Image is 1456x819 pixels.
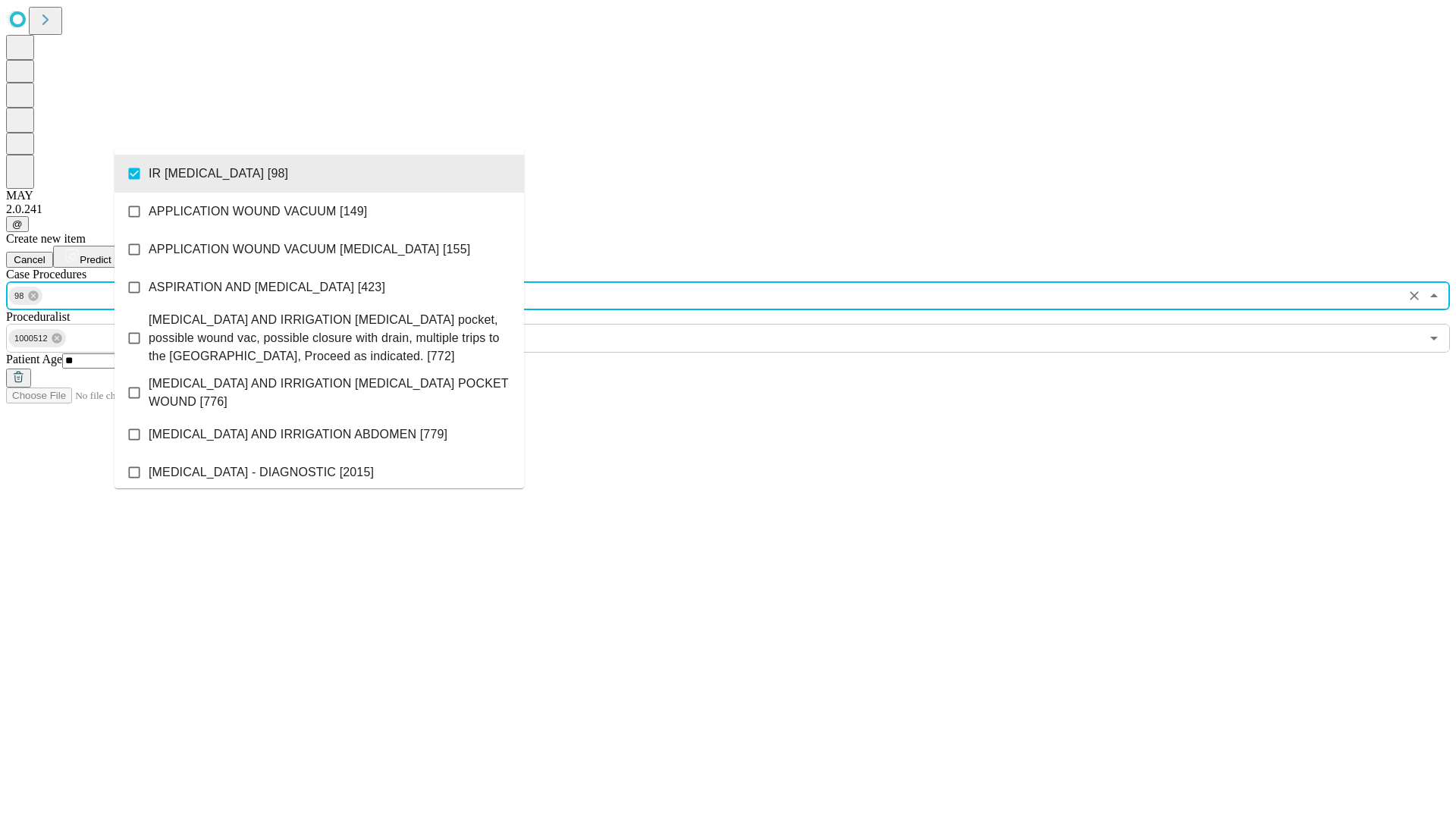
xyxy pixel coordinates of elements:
[6,353,62,366] span: Patient Age
[6,189,1450,202] div: MAY
[6,252,53,268] button: Cancel
[1423,328,1445,349] button: Open
[149,165,288,183] span: IR [MEDICAL_DATA] [98]
[14,254,45,265] span: Cancel
[8,330,54,347] span: 1000512
[149,463,374,482] span: [MEDICAL_DATA] - DIAGNOSTIC [2015]
[80,254,111,265] span: Predict
[6,310,70,323] span: Proceduralist
[6,268,86,281] span: Scheduled Procedure
[6,202,1450,216] div: 2.0.241
[8,329,66,347] div: 1000512
[6,232,86,245] span: Create new item
[53,246,123,268] button: Predict
[12,218,23,230] span: @
[149,278,385,297] span: ASPIRATION AND [MEDICAL_DATA] [423]
[6,216,29,232] button: @
[149,202,367,221] span: APPLICATION WOUND VACUUM [149]
[149,425,447,444] span: [MEDICAL_DATA] AND IRRIGATION ABDOMEN [779]
[1423,285,1445,306] button: Close
[149,311,512,366] span: [MEDICAL_DATA] AND IRRIGATION [MEDICAL_DATA] pocket, possible wound vac, possible closure with dr...
[8,287,30,305] span: 98
[1404,285,1425,306] button: Clear
[149,240,470,259] span: APPLICATION WOUND VACUUM [MEDICAL_DATA] [155]
[149,375,512,411] span: [MEDICAL_DATA] AND IRRIGATION [MEDICAL_DATA] POCKET WOUND [776]
[8,287,42,305] div: 98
